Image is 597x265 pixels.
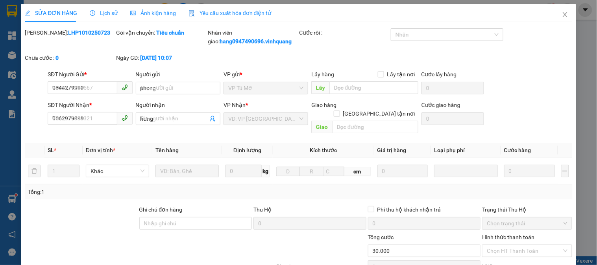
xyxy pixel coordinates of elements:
[504,165,555,177] input: 0
[122,115,128,121] span: phone
[312,121,333,133] span: Giao
[299,28,389,37] div: Cước rồi :
[25,28,115,37] div: [PERSON_NAME]:
[25,53,115,62] div: Chưa cước :
[312,71,335,77] span: Lấy hàng
[136,70,220,79] div: Người gửi
[421,112,484,125] input: Cước giao hàng
[224,70,308,79] div: VP gửi
[189,10,272,16] span: Yêu cầu xuất hóa đơn điện tử
[208,28,298,46] div: Nhân viên giao:
[299,167,323,176] input: R
[368,234,394,240] span: Tổng cước
[233,147,261,153] span: Định lượng
[561,165,569,177] button: plus
[55,55,59,61] b: 0
[68,29,110,36] b: LHP1010250723
[86,147,115,153] span: Đơn vị tính
[28,188,231,196] div: Tổng: 1
[139,206,183,213] label: Ghi chú đơn hàng
[90,10,118,16] span: Lịch sử
[310,147,337,153] span: Kích thước
[344,167,370,176] span: cm
[421,82,484,94] input: Cước lấy hàng
[487,217,567,229] span: Chọn trạng thái
[377,165,428,177] input: 0
[224,102,246,108] span: VP Nhận
[157,29,185,36] b: Tiêu chuẩn
[340,109,418,118] span: [GEOGRAPHIC_DATA] tận nơi
[136,101,220,109] div: Người nhận
[374,205,444,214] span: Phí thu hộ khách nhận trả
[28,165,41,177] button: delete
[130,10,136,16] span: picture
[431,143,501,158] th: Loại phụ phí
[48,147,54,153] span: SL
[91,165,144,177] span: Khác
[276,167,300,176] input: D
[228,82,303,94] span: VP Tú Mỡ
[189,10,195,17] img: icon
[90,10,95,16] span: clock-circle
[504,147,531,153] span: Cước hàng
[116,53,206,62] div: Ngày GD:
[140,55,172,61] b: [DATE] 10:07
[122,84,128,90] span: phone
[562,11,568,18] span: close
[25,10,77,16] span: SỬA ĐƠN HÀNG
[209,116,216,122] span: user-add
[262,165,270,177] span: kg
[421,71,457,77] label: Cước lấy hàng
[130,10,176,16] span: Ảnh kiện hàng
[384,70,418,79] span: Lấy tận nơi
[377,147,407,153] span: Giá trị hàng
[482,234,534,240] label: Hình thức thanh toán
[116,28,206,37] div: Gói vận chuyển:
[253,206,272,213] span: Thu Hộ
[48,70,132,79] div: SĐT Người Gửi
[421,102,460,108] label: Cước giao hàng
[312,81,330,94] span: Lấy
[155,147,179,153] span: Tên hàng
[323,167,344,176] input: C
[330,81,418,94] input: Dọc đường
[312,102,337,108] span: Giao hàng
[155,165,219,177] input: VD: Bàn, Ghế
[220,38,292,44] b: hang0947490696.vinhquang
[333,121,418,133] input: Dọc đường
[554,4,576,26] button: Close
[139,217,252,230] input: Ghi chú đơn hàng
[48,101,132,109] div: SĐT Người Nhận
[25,10,30,16] span: edit
[482,205,572,214] div: Trạng thái Thu Hộ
